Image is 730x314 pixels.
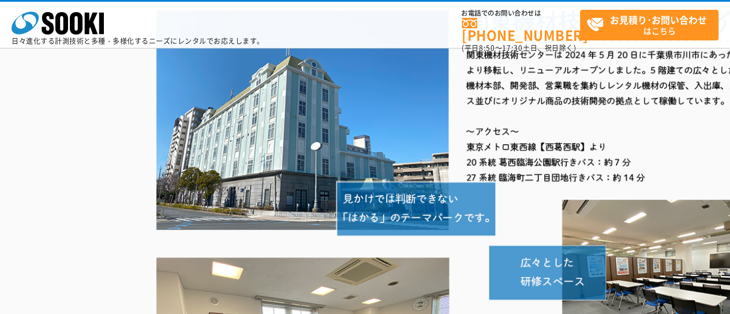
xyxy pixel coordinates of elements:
span: 8:50 [479,43,495,53]
span: 17:30 [502,43,523,53]
a: お見積り･お問い合わせはこちら [580,10,718,40]
p: 日々進化する計測技術と多種・多様化するニーズにレンタルでお応えします。 [12,38,264,44]
strong: お見積り･お問い合わせ [610,13,707,27]
span: お電話でのお問い合わせは [462,10,580,17]
span: はこちら [586,10,718,39]
span: (平日 ～ 土日、祝日除く) [462,43,576,53]
a: [PHONE_NUMBER] [462,18,580,42]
